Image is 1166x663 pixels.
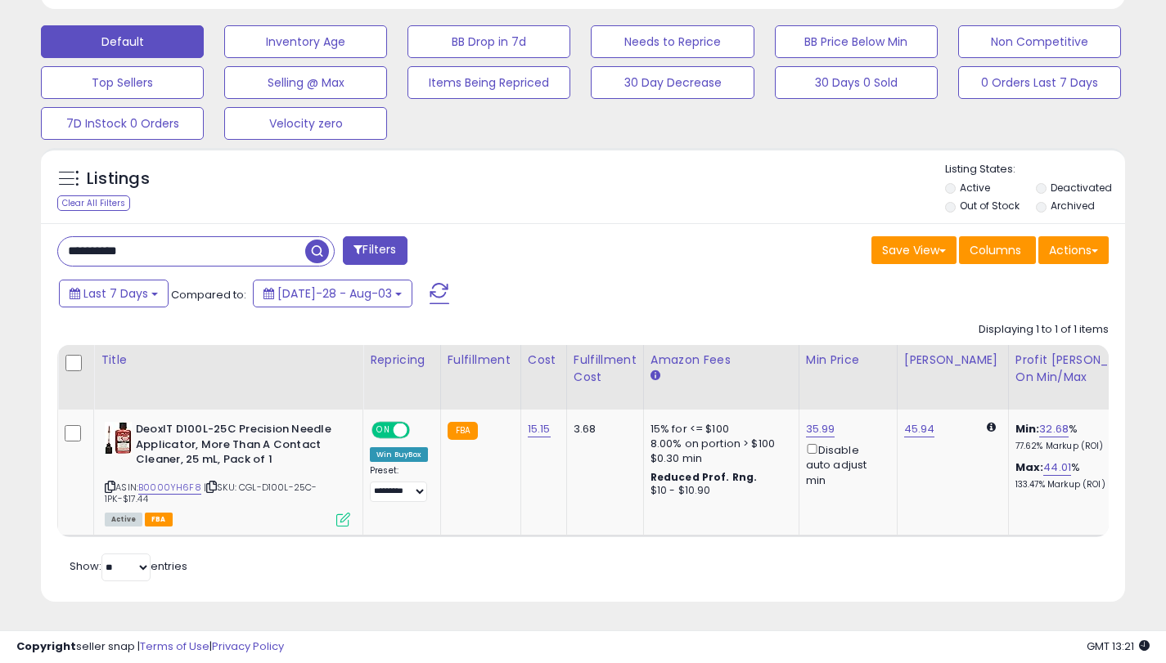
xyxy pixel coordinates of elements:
[171,287,246,302] span: Compared to:
[979,322,1109,338] div: Displaying 1 to 1 of 1 items
[904,421,935,437] a: 45.94
[224,66,387,99] button: Selling @ Max
[1038,236,1109,264] button: Actions
[105,481,317,505] span: | SKU: CGL-D100L-25C-1PK-$17.44
[41,66,204,99] button: Top Sellers
[1015,352,1157,386] div: Profit [PERSON_NAME] on Min/Max
[59,280,169,307] button: Last 7 Days
[871,236,957,264] button: Save View
[224,25,387,58] button: Inventory Age
[651,470,758,484] b: Reduced Prof. Rng.
[1039,421,1069,437] a: 32.68
[370,447,428,462] div: Win BuyBox
[806,421,835,437] a: 35.99
[651,484,786,498] div: $10 - $10.90
[407,25,570,58] button: BB Drop in 7d
[57,195,130,211] div: Clear All Filters
[224,107,387,140] button: Velocity zero
[970,242,1021,258] span: Columns
[904,352,1002,369] div: [PERSON_NAME]
[343,236,407,265] button: Filters
[1008,345,1164,410] th: The percentage added to the cost of goods (COGS) that forms the calculator for Min & Max prices.
[775,66,938,99] button: 30 Days 0 Sold
[775,25,938,58] button: BB Price Below Min
[212,638,284,654] a: Privacy Policy
[958,25,1121,58] button: Non Competitive
[370,465,428,502] div: Preset:
[528,352,560,369] div: Cost
[651,437,786,451] div: 8.00% on portion > $100
[277,285,392,302] span: [DATE]-28 - Aug-03
[651,422,786,437] div: 15% for <= $100
[105,422,132,455] img: 51wZ-sGLabL._SL40_.jpg
[1015,479,1151,491] p: 133.47% Markup (ROI)
[1015,421,1040,437] b: Min:
[1015,422,1151,452] div: %
[448,422,478,440] small: FBA
[253,280,412,307] button: [DATE]-28 - Aug-03
[651,352,792,369] div: Amazon Fees
[136,422,335,472] b: DeoxIT D100L-25C Precision Needle Applicator, More Than A Contact Cleaner, 25 mL, Pack of 1
[370,352,434,369] div: Repricing
[145,513,173,526] span: FBA
[1043,459,1071,476] a: 44.01
[574,422,631,437] div: 3.68
[960,181,990,195] label: Active
[101,352,356,369] div: Title
[591,25,754,58] button: Needs to Reprice
[1051,199,1095,213] label: Archived
[806,441,885,488] div: Disable auto adjust min
[70,558,187,574] span: Show: entries
[945,162,1125,177] p: Listing States:
[1051,181,1112,195] label: Deactivated
[407,66,570,99] button: Items Being Repriced
[591,66,754,99] button: 30 Day Decrease
[138,481,201,495] a: B0000YH6F8
[41,25,204,58] button: Default
[959,236,1036,264] button: Columns
[105,422,350,525] div: ASIN:
[41,107,204,140] button: 7D InStock 0 Orders
[1015,460,1151,491] div: %
[651,451,786,466] div: $0.30 min
[1087,638,1150,654] span: 2025-08-11 13:21 GMT
[960,199,1020,213] label: Out of Stock
[528,421,551,437] a: 15.15
[806,352,890,369] div: Min Price
[16,639,284,655] div: seller snap | |
[105,513,142,526] span: All listings currently available for purchase on Amazon
[651,369,660,383] small: Amazon Fees.
[87,168,150,190] h5: Listings
[140,638,209,654] a: Terms of Use
[83,285,148,302] span: Last 7 Days
[958,66,1121,99] button: 0 Orders Last 7 Days
[1015,441,1151,452] p: 77.62% Markup (ROI)
[16,638,76,654] strong: Copyright
[407,423,434,437] span: OFF
[574,352,637,386] div: Fulfillment Cost
[448,352,514,369] div: Fulfillment
[1015,459,1044,475] b: Max:
[373,423,394,437] span: ON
